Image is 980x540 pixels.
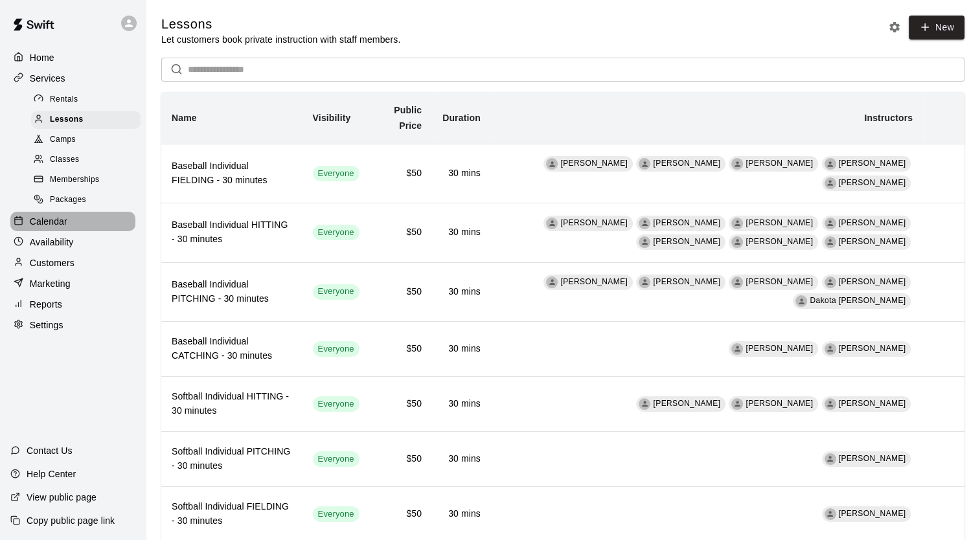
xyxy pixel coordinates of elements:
span: [PERSON_NAME] [560,277,628,286]
h6: $50 [380,452,422,466]
div: This service is visible to all of your customers [313,284,359,300]
span: [PERSON_NAME] [560,159,628,168]
h6: Baseball Individual FIELDING - 30 minutes [172,159,292,188]
div: Customers [10,253,135,273]
a: Availability [10,232,135,252]
div: This service is visible to all of your customers [313,225,359,240]
h6: $50 [380,397,422,411]
p: View public page [27,491,97,504]
div: Ian Fink [825,158,836,170]
div: Home [10,48,135,67]
a: Lessons [31,109,146,129]
div: Mathew Ulrich [639,276,650,288]
b: Public Price [394,105,422,131]
div: Bradlee Fuhrhop [639,158,650,170]
h6: 30 mins [442,285,481,299]
span: [PERSON_NAME] [746,277,813,286]
b: Name [172,113,197,123]
h6: 30 mins [442,397,481,411]
div: This service is visible to all of your customers [313,396,359,412]
p: Calendar [30,215,67,228]
span: [PERSON_NAME] [653,218,720,227]
div: Bradlee Fuhrhop [546,276,558,288]
h6: 30 mins [442,452,481,466]
h6: Softball Individual HITTING - 30 minutes [172,390,292,418]
span: Everyone [313,398,359,411]
p: Settings [30,319,63,332]
h6: 30 mins [442,225,481,240]
div: Packages [31,191,141,209]
div: Connor Riley [825,236,836,248]
div: Jacob Viaene [639,236,650,248]
h6: 30 mins [442,342,481,356]
h6: 30 mins [442,166,481,181]
a: Classes [31,150,146,170]
p: Contact Us [27,444,73,457]
span: Camps [50,133,76,146]
span: [PERSON_NAME] [839,509,906,518]
span: [PERSON_NAME] [746,218,813,227]
a: Services [10,69,135,88]
div: Camps [31,131,141,149]
div: This service is visible to all of your customers [313,166,359,181]
span: Everyone [313,343,359,355]
span: Everyone [313,453,359,466]
p: Marketing [30,277,71,290]
span: [PERSON_NAME] [839,159,906,168]
span: [PERSON_NAME] [746,159,813,168]
div: This service is visible to all of your customers [313,506,359,522]
h6: $50 [380,507,422,521]
p: Customers [30,256,74,269]
div: Maddie Power [825,398,836,410]
h6: 30 mins [442,507,481,521]
h6: Baseball Individual PITCHING - 30 minutes [172,278,292,306]
span: [PERSON_NAME] [746,399,813,408]
div: Dakota Bacus [795,295,807,307]
span: Dakota [PERSON_NAME] [810,296,906,305]
span: [PERSON_NAME] [653,237,720,246]
div: Maddie Power [825,453,836,465]
span: [PERSON_NAME] [839,399,906,408]
span: Everyone [313,168,359,180]
div: Bradlee Fuhrhop [639,218,650,229]
div: Ian Fink [731,236,743,248]
h6: $50 [380,225,422,240]
a: New [909,16,964,39]
div: Gama Martinez [731,158,743,170]
div: Ian Fink [825,276,836,288]
span: Everyone [313,227,359,239]
b: Visibility [313,113,351,123]
p: Copy public page link [27,514,115,527]
span: [PERSON_NAME] [839,237,906,246]
span: Everyone [313,286,359,298]
h6: Baseball Individual CATCHING - 30 minutes [172,335,292,363]
a: Marketing [10,274,135,293]
div: Reports [10,295,135,314]
div: Jacob Viaene [731,276,743,288]
span: [PERSON_NAME] [839,218,906,227]
div: Lessons [31,111,141,129]
div: Bradlee Fuhrhop [731,343,743,355]
div: Mathew Ulrich [825,218,836,229]
div: Rentals [31,91,141,109]
a: Calendar [10,212,135,231]
h5: Lessons [161,16,400,33]
b: Instructors [864,113,913,123]
h6: Softball Individual PITCHING - 30 minutes [172,445,292,473]
div: Gama Martinez [731,218,743,229]
div: Classes [31,151,141,169]
span: [PERSON_NAME] [560,218,628,227]
span: [PERSON_NAME] [746,237,813,246]
p: Services [30,72,65,85]
div: Cory Harris [546,158,558,170]
span: [PERSON_NAME] [839,178,906,187]
span: Rentals [50,93,78,106]
button: Lesson settings [885,17,904,37]
span: Classes [50,153,79,166]
a: Memberships [31,170,146,190]
div: Gama Martinez [731,398,743,410]
p: Help Center [27,467,76,480]
div: Memberships [31,171,141,189]
span: [PERSON_NAME] [839,454,906,463]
